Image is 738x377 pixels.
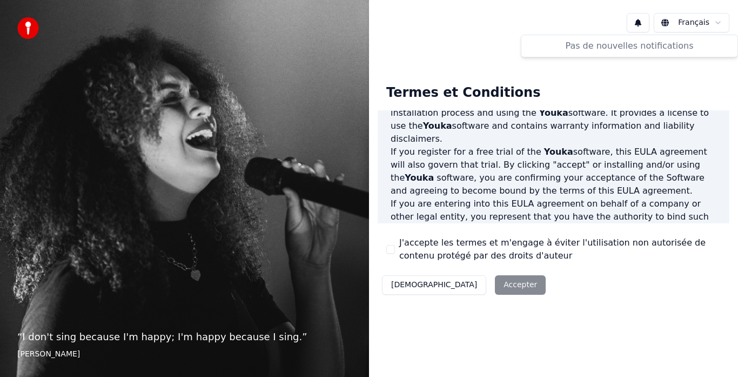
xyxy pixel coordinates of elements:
[378,76,549,110] div: Termes et Conditions
[17,329,352,345] p: “ I don't sing because I'm happy; I'm happy because I sing. ”
[423,121,452,131] span: Youka
[391,145,716,197] p: If you register for a free trial of the software, this EULA agreement will also govern that trial...
[17,349,352,360] footer: [PERSON_NAME]
[526,39,733,52] div: Pas de nouvelles notifications
[539,108,568,118] span: Youka
[405,173,434,183] span: Youka
[391,197,716,275] p: If you are entering into this EULA agreement on behalf of a company or other legal entity, you re...
[17,17,39,39] img: youka
[382,275,486,295] button: [DEMOGRAPHIC_DATA]
[391,94,716,145] p: Please read this EULA agreement carefully before completing the installation process and using th...
[399,236,721,262] label: J'accepte les termes et m'engage à éviter l'utilisation non autorisée de contenu protégé par des ...
[544,147,573,157] span: Youka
